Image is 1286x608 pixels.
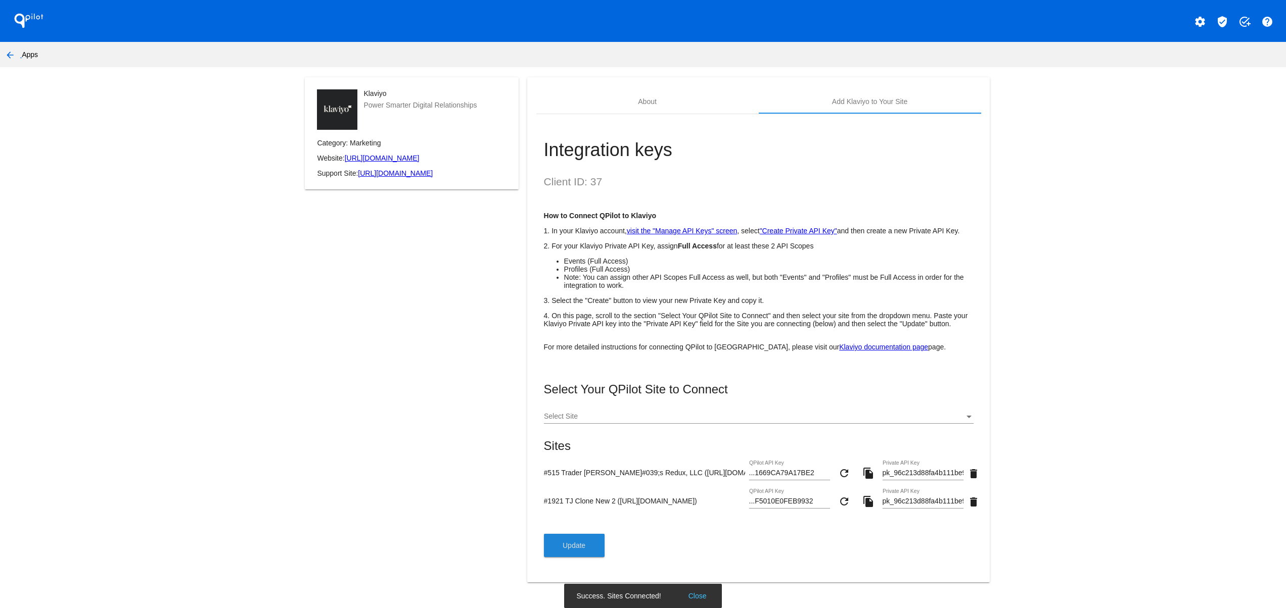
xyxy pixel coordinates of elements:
[544,176,974,188] h2: Client ID: 37
[363,89,477,97] mat-card-title: Klaviyo
[862,495,875,508] mat-icon: file_copy
[544,312,974,328] p: 4. On this page, scroll to the section "Select Your QPilot Site to Connect" and then select your ...
[1261,16,1273,28] mat-icon: help
[862,467,875,479] mat-icon: file_copy
[1194,16,1206,28] mat-icon: settings
[832,97,907,106] div: Add Klaviyo to Your Site
[544,242,974,250] p: 2. For your Klaviyo Private API Key, assign for at least these 2 API Scopes
[544,212,656,220] strong: How to Connect QPilot to Klaviyo
[760,227,837,235] a: "Create Private API Key"
[317,89,357,130] img: d6ec0e2e-78fe-44a8-b0e7-d462f330a0e3
[883,469,963,477] input: Private API Key
[749,469,830,477] input: QPilot API Key
[544,382,974,396] mat-card-title: Select Your QPilot Site to Connect
[4,49,16,61] mat-icon: arrow_back
[838,495,850,508] mat-icon: refresh
[968,496,980,508] mat-icon: delete
[564,257,974,265] li: Events (Full Access)
[749,497,830,505] input: QPilot API Key
[638,97,657,106] div: About
[883,497,963,505] input: Private API Key
[544,335,974,351] p: For more detailed instructions for connecting QPilot to [GEOGRAPHIC_DATA], please visit our page.
[9,11,49,31] h1: QPilot
[317,154,507,162] p: Website:
[345,154,420,162] a: [URL][DOMAIN_NAME]
[564,273,974,289] li: Note: You can assign other API Scopes Full Access as well, but both "Events" and "Profiles" must ...
[1238,16,1251,28] mat-icon: add_task
[839,343,928,351] a: Klaviyo documentation page
[564,265,974,273] li: Profiles (Full Access)
[685,591,710,601] button: Close
[358,169,433,177] a: [URL][DOMAIN_NAME]
[544,227,974,235] p: 1. In your Klaviyo account, , select and then create a new Private API Key.
[544,139,974,161] h1: Integration keys
[1216,16,1228,28] mat-icon: verified_user
[363,101,477,109] mat-card-subtitle: Power Smarter Digital Relationships
[317,169,507,177] p: Support Site:
[576,591,709,601] simple-snack-bar: Success. Sites Connected!
[838,467,850,479] mat-icon: refresh
[563,541,585,549] span: Update
[544,439,974,453] mat-card-title: Sites
[678,242,717,250] strong: Full Access
[627,227,738,235] a: visit the "Manage API Keys" screen
[968,468,980,480] mat-icon: delete
[317,139,507,147] p: Category: Marketing
[544,534,605,557] button: Update
[544,296,974,305] p: 3. Select the "Create" button to view your new Private Key and copy it.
